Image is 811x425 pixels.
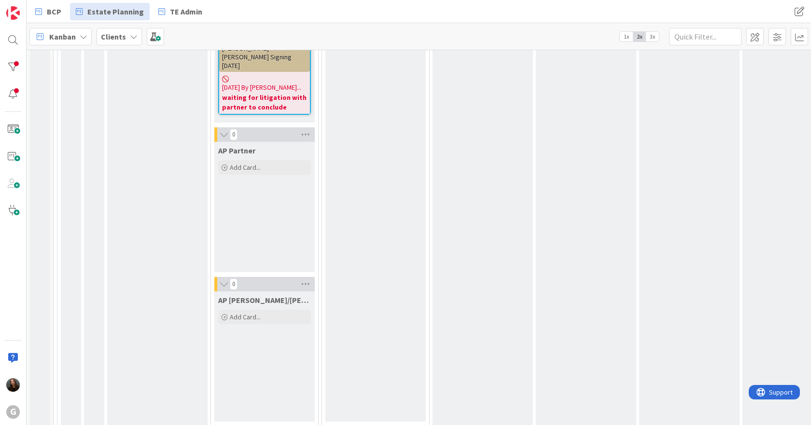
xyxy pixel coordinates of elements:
[633,32,646,41] span: 2x
[230,278,238,290] span: 0
[49,31,76,42] span: Kanban
[70,3,150,20] a: Estate Planning
[6,405,20,419] div: G
[230,129,238,140] span: 0
[218,146,255,155] span: AP Partner
[669,28,741,45] input: Quick Filter...
[20,1,44,13] span: Support
[101,32,126,41] b: Clients
[222,82,301,93] span: [DATE] By [PERSON_NAME]...
[230,313,261,321] span: Add Card...
[222,93,307,112] b: waiting for litigation with partner to conclude
[153,3,208,20] a: TE Admin
[6,6,20,20] img: Visit kanbanzone.com
[170,6,202,17] span: TE Admin
[29,3,67,20] a: BCP
[620,32,633,41] span: 1x
[47,6,61,17] span: BCP
[230,163,261,172] span: Add Card...
[646,32,659,41] span: 3x
[218,295,311,305] span: AP Brad/Jonas
[6,378,20,392] img: AM
[87,6,144,17] span: Estate Planning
